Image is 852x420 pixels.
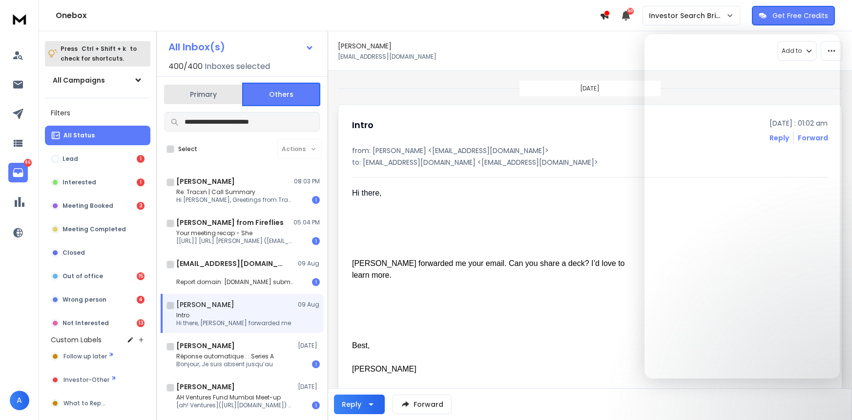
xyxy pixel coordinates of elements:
[342,399,361,409] div: Reply
[176,401,293,409] p: [ah! Ventures]([URL][DOMAIN_NAME]) What an electrifying evening! The
[62,296,106,304] p: Wrong person
[176,229,293,237] p: Your meeting recap - She
[580,85,600,92] p: [DATE]
[352,187,637,199] div: Hi there,
[312,401,320,409] div: 1
[627,8,634,15] span: 50
[10,391,29,410] button: A
[168,61,203,72] span: 400 / 400
[298,383,320,391] p: [DATE]
[45,70,150,90] button: All Campaigns
[63,353,107,360] span: Follow up later
[772,11,828,21] p: Get Free Credits
[393,395,452,414] button: Forward
[176,237,293,245] p: [[URL]] [URL] [PERSON_NAME] ([EMAIL_ADDRESS][DOMAIN_NAME]) [[EMAIL_ADDRESS][DOMAIN_NAME]] invited...
[62,319,109,327] p: Not Interested
[176,382,235,392] h1: [PERSON_NAME]
[334,395,385,414] button: Reply
[298,301,320,309] p: 09 Aug
[61,44,137,64] p: Press to check for shortcuts.
[312,237,320,245] div: 1
[176,311,291,319] p: Intro
[298,260,320,267] p: 09 Aug
[352,157,828,167] p: to: [EMAIL_ADDRESS][DOMAIN_NAME] <[EMAIL_ADDRESS][DOMAIN_NAME]>
[45,220,150,239] button: Meeting Completed
[137,319,145,327] div: 13
[51,335,102,345] h3: Custom Labels
[137,272,145,280] div: 15
[56,10,600,22] h1: Onebox
[338,53,436,61] p: [EMAIL_ADDRESS][DOMAIN_NAME]
[242,83,320,106] button: Others
[62,178,96,186] p: Interested
[45,313,150,333] button: Not Interested13
[352,146,828,155] p: from: [PERSON_NAME] <[EMAIL_ADDRESS][DOMAIN_NAME]>
[10,10,29,28] img: logo
[137,296,145,304] div: 4
[176,278,293,286] p: Report domain: [DOMAIN_NAME] submitter: [DOMAIN_NAME]
[45,106,150,120] h3: Filters
[62,225,126,233] p: Meeting Completed
[312,278,320,286] div: 1
[178,145,197,153] label: Select
[45,347,150,366] button: Follow up later
[176,259,284,268] h1: [EMAIL_ADDRESS][DOMAIN_NAME]
[176,300,234,309] h1: [PERSON_NAME]
[644,34,840,378] iframe: Intercom live chat
[176,353,274,360] p: Réponse automatique : : Series A
[161,37,322,57] button: All Inbox(s)
[80,43,127,54] span: Ctrl + Shift + k
[752,6,835,25] button: Get Free Credits
[176,196,293,204] p: Hi [PERSON_NAME], Greetings from Tracxn!!
[176,188,293,196] p: Re: Tracxn | Call Summary
[176,360,274,368] p: Bonjour, Je suis absent jusqu’au
[164,84,242,105] button: Primary
[312,360,320,368] div: 1
[63,399,105,407] span: What to Reply
[45,173,150,192] button: Interested1
[176,177,235,186] h1: [PERSON_NAME]
[63,376,109,384] span: Investor-Other
[137,202,145,210] div: 3
[168,42,225,52] h1: All Inbox(s)
[45,394,150,413] button: What to Reply
[8,163,28,182] a: 86
[338,41,392,51] h1: [PERSON_NAME]
[53,75,105,85] h1: All Campaigns
[294,177,320,185] p: 08:03 PM
[45,266,150,286] button: Out of office15
[62,155,78,163] p: Lead
[63,132,95,139] p: All Status
[298,342,320,350] p: [DATE]
[176,394,293,401] p: AH Ventures Fund Mumbai Meet-up
[352,258,637,281] div: [PERSON_NAME] forwarded me your email. Can you share a deck? I’d love to learn more.
[312,196,320,204] div: 1
[176,218,284,227] h1: [PERSON_NAME] from Fireflies
[293,219,320,226] p: 05:04 PM
[352,118,374,132] h1: Intro
[45,149,150,169] button: Lead1
[649,11,726,21] p: Investor Search Brillwood
[45,290,150,309] button: Wrong person4
[137,178,145,186] div: 1
[352,340,637,352] div: Best,
[205,61,270,72] h3: Inboxes selected
[45,126,150,145] button: All Status
[176,341,235,351] h1: [PERSON_NAME]
[62,249,85,257] p: Closed
[352,363,637,375] div: [PERSON_NAME]
[176,319,291,327] p: Hi there, [PERSON_NAME] forwarded me
[24,159,32,167] p: 86
[45,196,150,216] button: Meeting Booked3
[137,155,145,163] div: 1
[62,272,103,280] p: Out of office
[816,386,840,410] iframe: Intercom live chat
[62,202,113,210] p: Meeting Booked
[45,243,150,263] button: Closed
[45,370,150,390] button: Investor-Other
